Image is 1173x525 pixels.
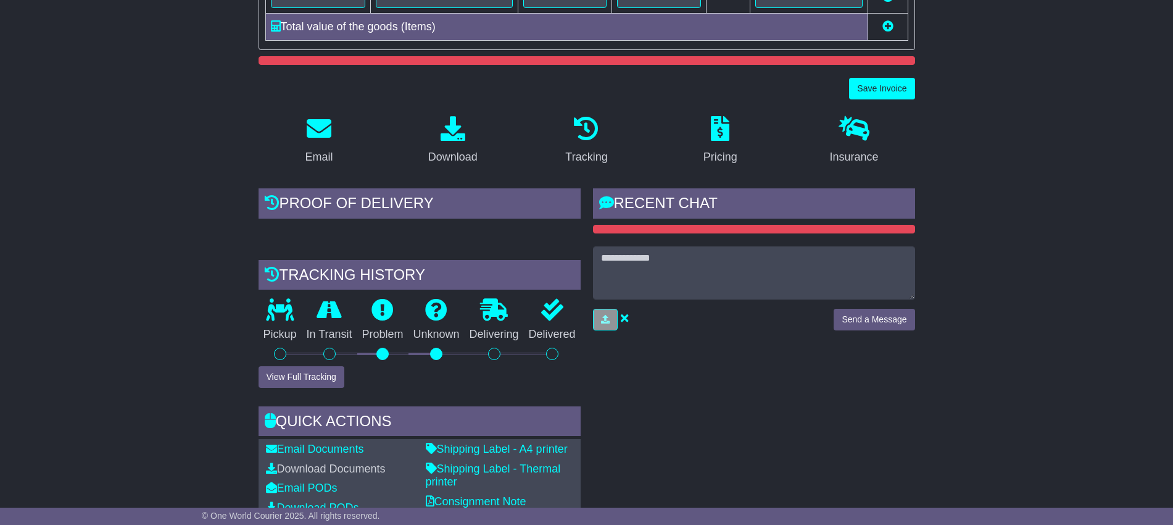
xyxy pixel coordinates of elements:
div: Proof of Delivery [259,188,581,222]
p: Delivering [465,328,524,342]
span: © One World Courier 2025. All rights reserved. [202,511,380,521]
a: Insurance [822,112,887,170]
a: Download PODs [266,502,359,514]
a: Shipping Label - A4 printer [426,443,568,455]
div: Email [305,149,333,166]
a: Tracking [557,112,615,170]
button: Send a Message [834,309,914,330]
div: Total value of the goods ( Items) [265,19,856,35]
div: Quick Actions [259,406,581,440]
img: GetPodImage [415,230,425,240]
div: Pricing [703,149,737,166]
a: Download Documents [266,463,386,475]
p: Unknown [408,328,465,342]
div: RECENT CHAT [593,188,915,222]
a: Pricing [695,112,745,170]
a: Email [297,112,341,170]
a: Add new item [882,20,893,33]
p: Pickup [259,328,302,342]
div: Insurance [830,149,879,166]
p: In Transit [302,328,357,342]
a: Download [420,112,486,170]
div: Tracking history [259,260,581,293]
div: Tracking [565,149,607,166]
a: Email PODs [266,482,338,494]
p: Delivered [524,328,581,342]
a: Shipping Label - Thermal printer [426,463,561,489]
button: View Full Tracking [259,366,344,388]
a: Consignment Note [426,495,526,508]
button: Save Invoice [849,78,914,99]
div: Download [428,149,478,166]
p: Problem [357,328,408,342]
a: Email Documents [266,443,364,455]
